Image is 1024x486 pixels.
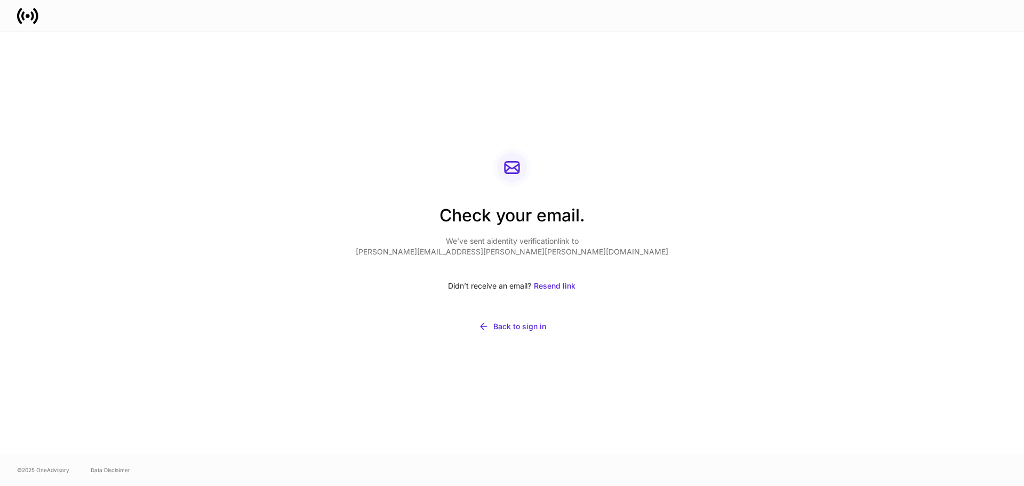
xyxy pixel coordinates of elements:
[356,204,668,236] h2: Check your email.
[533,274,576,298] button: Resend link
[534,281,575,291] div: Resend link
[356,274,668,298] div: Didn’t receive an email?
[17,466,69,474] span: © 2025 OneAdvisory
[356,315,668,338] button: Back to sign in
[91,466,130,474] a: Data Disclaimer
[493,321,546,332] div: Back to sign in
[356,236,668,257] p: We’ve sent a identity verification link to [PERSON_NAME][EMAIL_ADDRESS][PERSON_NAME][PERSON_NAME]...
